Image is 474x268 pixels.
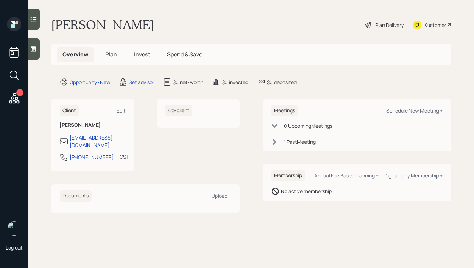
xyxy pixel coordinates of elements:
span: Overview [62,50,88,58]
span: Spend & Save [167,50,202,58]
div: Kustomer [424,21,446,29]
div: CST [120,153,129,160]
div: 0 Upcoming Meeting s [284,122,332,130]
div: $0 deposited [267,78,297,86]
h1: [PERSON_NAME] [51,17,154,33]
h6: [PERSON_NAME] [60,122,126,128]
img: hunter_neumayer.jpg [7,221,21,236]
h6: Membership [271,170,305,181]
div: Upload + [211,192,231,199]
h6: Co-client [165,105,192,116]
span: Invest [134,50,150,58]
div: [EMAIL_ADDRESS][DOMAIN_NAME] [70,134,126,149]
div: Log out [6,244,23,251]
div: $0 net-worth [173,78,203,86]
h6: Documents [60,190,92,202]
div: $0 invested [222,78,248,86]
h6: Meetings [271,105,298,116]
div: Set advisor [129,78,154,86]
div: Annual Fee Based Planning + [314,172,379,179]
div: [PHONE_NUMBER] [70,153,114,161]
div: 1 Past Meeting [284,138,316,146]
div: 1 [16,89,23,96]
h6: Client [60,105,79,116]
div: Plan Delivery [375,21,404,29]
div: Schedule New Meeting + [386,107,443,114]
div: Edit [117,107,126,114]
div: Opportunity · New [70,78,110,86]
div: Digital-only Membership + [384,172,443,179]
div: No active membership [281,187,332,195]
span: Plan [105,50,117,58]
